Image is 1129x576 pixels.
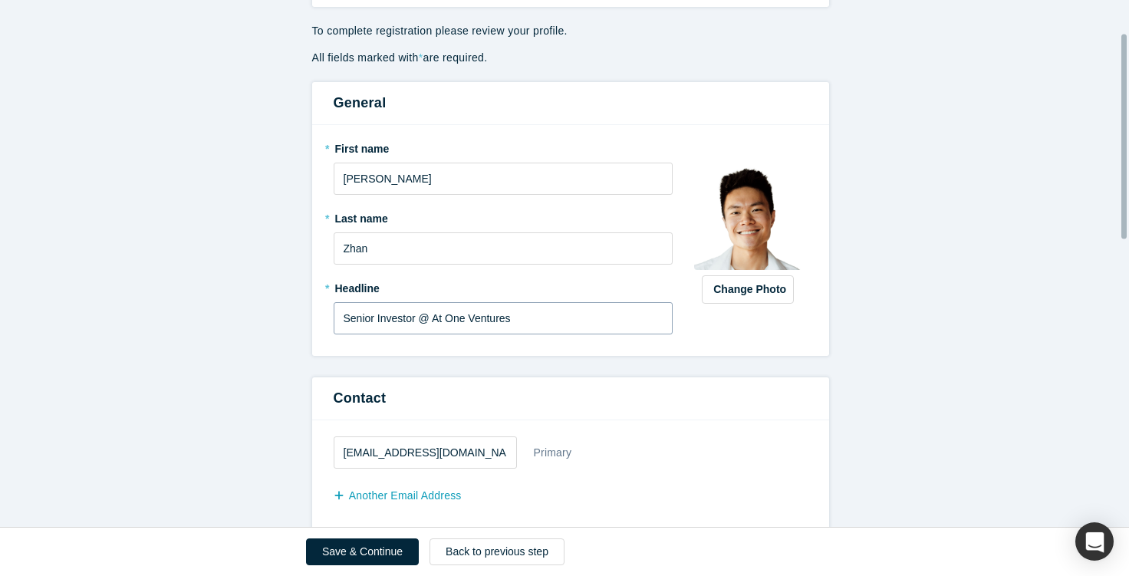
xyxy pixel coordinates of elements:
[694,163,801,270] img: Profile user default
[430,538,564,565] a: Back to previous step
[334,482,478,509] button: another Email Address
[334,136,673,157] label: First name
[306,538,419,565] button: Save & Continue
[533,439,573,466] div: Primary
[334,93,808,114] h3: General
[312,50,829,66] p: All fields marked with are required.
[334,206,673,227] label: Last name
[312,18,829,39] p: To complete registration please review your profile.
[334,275,673,297] label: Headline
[702,275,794,304] button: Change Photo
[334,302,673,334] input: Partner, CEO
[334,388,808,409] h3: Contact
[334,520,808,541] label: Phone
